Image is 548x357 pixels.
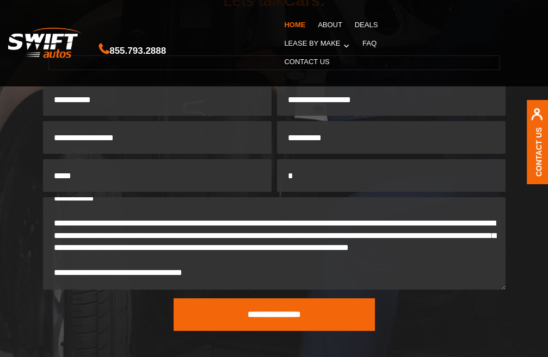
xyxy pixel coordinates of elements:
[8,28,82,58] img: Swift Autos
[356,34,383,53] a: FAQ
[278,53,336,71] a: CONTACT US
[99,46,166,55] a: 855.793.2888
[534,127,543,177] a: Contact Us
[278,15,312,34] a: HOME
[48,55,500,347] form: Contact form
[312,15,349,34] a: ABOUT
[531,108,543,127] img: contact us, iconuser
[348,15,384,34] a: DEALS
[109,43,166,58] span: 855.793.2888
[278,34,356,53] a: LEASE BY MAKE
